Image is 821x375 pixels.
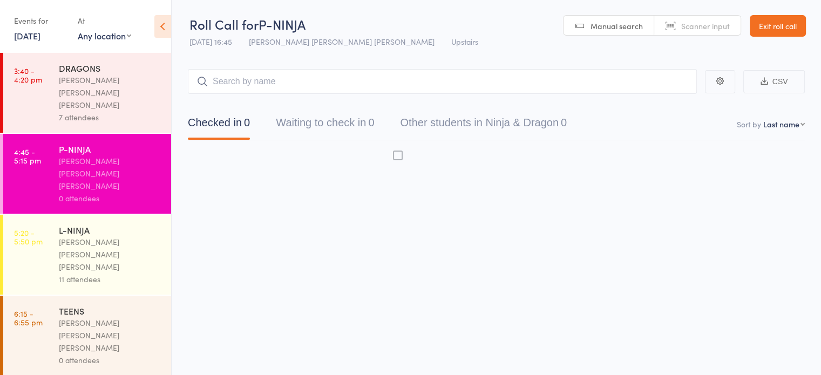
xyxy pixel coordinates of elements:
[14,147,41,165] time: 4:45 - 5:15 pm
[59,143,162,155] div: P-NINJA
[14,228,43,246] time: 5:20 - 5:50 pm
[737,119,761,129] label: Sort by
[59,74,162,111] div: [PERSON_NAME] [PERSON_NAME] [PERSON_NAME]
[14,30,40,42] a: [DATE]
[59,236,162,273] div: [PERSON_NAME] [PERSON_NAME] [PERSON_NAME]
[59,62,162,74] div: DRAGONS
[188,111,250,140] button: Checked in0
[188,69,697,94] input: Search by name
[59,224,162,236] div: L-NINJA
[189,15,259,33] span: Roll Call for
[451,36,478,47] span: Upstairs
[743,70,805,93] button: CSV
[59,192,162,204] div: 0 attendees
[14,12,67,30] div: Events for
[59,354,162,366] div: 0 attendees
[59,305,162,317] div: TEENS
[276,111,374,140] button: Waiting to check in0
[591,21,643,31] span: Manual search
[763,119,799,129] div: Last name
[59,273,162,285] div: 11 attendees
[59,111,162,124] div: 7 attendees
[59,155,162,192] div: [PERSON_NAME] [PERSON_NAME] [PERSON_NAME]
[14,66,42,84] time: 3:40 - 4:20 pm
[368,117,374,128] div: 0
[244,117,250,128] div: 0
[189,36,232,47] span: [DATE] 16:45
[3,53,171,133] a: 3:40 -4:20 pmDRAGONS[PERSON_NAME] [PERSON_NAME] [PERSON_NAME]7 attendees
[78,12,131,30] div: At
[14,309,43,326] time: 6:15 - 6:55 pm
[249,36,435,47] span: [PERSON_NAME] [PERSON_NAME] [PERSON_NAME]
[400,111,567,140] button: Other students in Ninja & Dragon0
[561,117,567,128] div: 0
[78,30,131,42] div: Any location
[681,21,730,31] span: Scanner input
[3,215,171,295] a: 5:20 -5:50 pmL-NINJA[PERSON_NAME] [PERSON_NAME] [PERSON_NAME]11 attendees
[59,317,162,354] div: [PERSON_NAME] [PERSON_NAME] [PERSON_NAME]
[750,15,806,37] a: Exit roll call
[259,15,306,33] span: P-NINJA
[3,134,171,214] a: 4:45 -5:15 pmP-NINJA[PERSON_NAME] [PERSON_NAME] [PERSON_NAME]0 attendees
